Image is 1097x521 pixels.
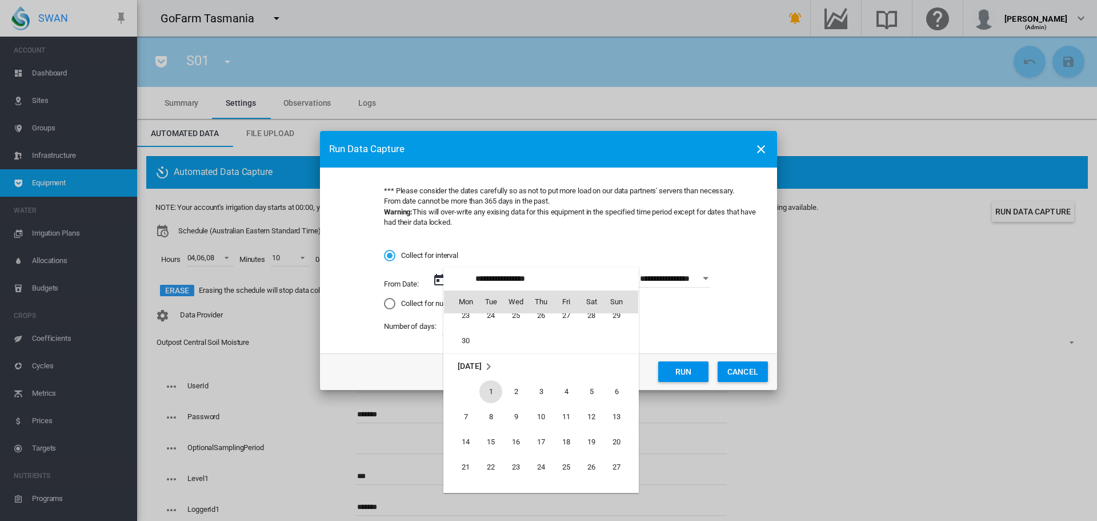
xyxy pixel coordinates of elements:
td: Wednesday July 23 2025 [503,455,529,480]
tr: Week 6 [444,328,638,354]
span: 27 [605,456,628,479]
th: Sun [604,291,638,313]
td: Friday July 25 2025 [554,455,579,480]
td: Wednesday July 16 2025 [503,429,529,455]
span: 25 [555,456,578,479]
td: Wednesday July 2 2025 [503,379,529,404]
span: 26 [530,304,552,327]
span: 19 [580,431,603,454]
td: Thursday June 26 2025 [529,303,554,328]
td: Saturday July 12 2025 [579,404,604,429]
tr: Week undefined [444,354,638,380]
td: Wednesday July 30 2025 [503,480,529,506]
td: Tuesday July 1 2025 [478,379,503,404]
span: 26 [580,456,603,479]
span: 4 [555,380,578,403]
td: July 2025 [444,354,638,380]
span: 9 [505,405,527,428]
th: Tue [478,291,503,313]
th: Wed [503,291,529,313]
td: Monday July 28 2025 [444,480,478,506]
span: 6 [605,380,628,403]
span: 20 [605,431,628,454]
td: Sunday July 20 2025 [604,429,638,455]
span: 18 [555,431,578,454]
span: 15 [479,431,502,454]
td: Saturday July 5 2025 [579,379,604,404]
tr: Week 5 [444,303,638,328]
tr: Week 3 [444,429,638,455]
th: Thu [529,291,554,313]
td: Friday June 27 2025 [554,303,579,328]
td: Saturday July 19 2025 [579,429,604,455]
td: Sunday July 6 2025 [604,379,638,404]
td: Thursday July 10 2025 [529,404,554,429]
td: Thursday July 31 2025 [529,480,554,506]
td: Tuesday June 24 2025 [478,303,503,328]
td: Monday July 7 2025 [444,404,478,429]
td: Friday July 11 2025 [554,404,579,429]
span: 23 [505,456,527,479]
span: 25 [505,304,527,327]
span: 29 [605,304,628,327]
tr: Week 2 [444,404,638,429]
span: [DATE] [458,361,481,371]
td: Tuesday July 29 2025 [478,480,503,506]
span: 10 [530,405,552,428]
span: 27 [555,304,578,327]
span: 1 [479,380,502,403]
tr: Week 4 [444,455,638,480]
span: 3 [530,380,552,403]
td: Tuesday July 15 2025 [478,429,503,455]
td: Thursday July 24 2025 [529,455,554,480]
td: Wednesday July 9 2025 [503,404,529,429]
th: Sat [579,291,604,313]
span: 5 [580,380,603,403]
td: Monday June 23 2025 [444,303,478,328]
th: Fri [554,291,579,313]
td: Friday July 18 2025 [554,429,579,455]
td: Saturday June 28 2025 [579,303,604,328]
td: Sunday July 13 2025 [604,404,638,429]
span: 29 [479,481,502,504]
md-calendar: Calendar [444,291,638,492]
td: Friday July 4 2025 [554,379,579,404]
span: 24 [530,456,552,479]
td: Tuesday July 22 2025 [478,455,503,480]
span: 14 [454,431,477,454]
span: 7 [454,405,477,428]
span: 31 [530,481,552,504]
span: 28 [454,481,477,504]
span: 30 [505,481,527,504]
span: 23 [454,304,477,327]
span: 22 [479,456,502,479]
span: 17 [530,431,552,454]
td: Tuesday July 8 2025 [478,404,503,429]
span: 24 [479,304,502,327]
td: Saturday July 26 2025 [579,455,604,480]
span: 28 [580,304,603,327]
td: Monday June 30 2025 [444,328,478,354]
span: 2 [505,380,527,403]
td: Monday July 21 2025 [444,455,478,480]
td: Sunday June 29 2025 [604,303,638,328]
span: 21 [454,456,477,479]
span: 16 [505,431,527,454]
span: 30 [454,329,477,352]
td: Wednesday June 25 2025 [503,303,529,328]
tr: Week 1 [444,379,638,404]
span: 11 [555,405,578,428]
td: Thursday July 3 2025 [529,379,554,404]
td: Monday July 14 2025 [444,429,478,455]
td: Thursday July 17 2025 [529,429,554,455]
span: 13 [605,405,628,428]
span: 8 [479,405,502,428]
span: 12 [580,405,603,428]
th: Mon [444,291,478,313]
td: Sunday July 27 2025 [604,455,638,480]
tr: Week 5 [444,480,638,506]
